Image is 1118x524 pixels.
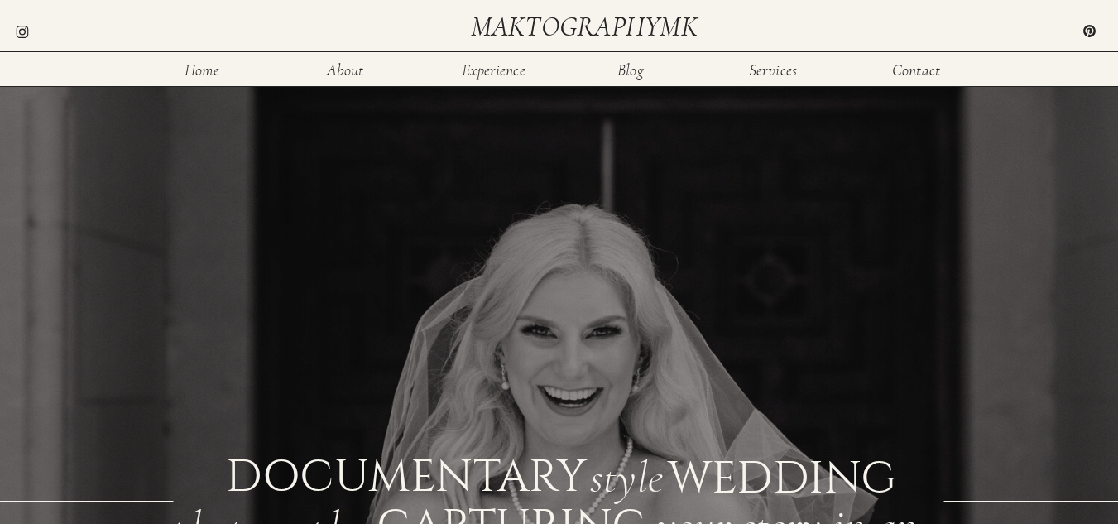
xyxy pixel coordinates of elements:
div: WEDDING [668,456,894,492]
a: Experience [461,62,527,76]
div: style [590,456,663,492]
a: maktographymk [471,13,704,41]
div: documentary [226,454,581,493]
a: Services [746,62,800,76]
a: Home [175,62,229,76]
a: Blog [604,62,658,76]
a: Contact [890,62,943,76]
a: About [319,62,372,76]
